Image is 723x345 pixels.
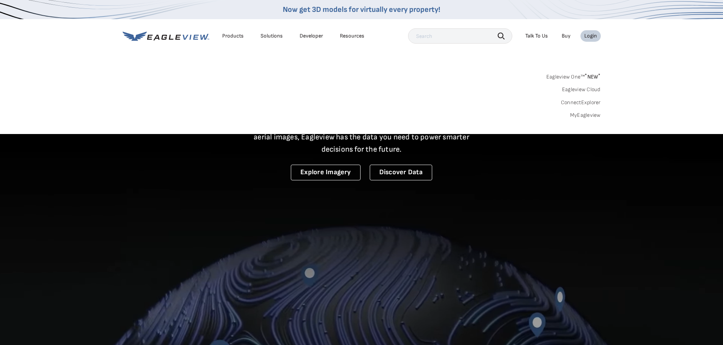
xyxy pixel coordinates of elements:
a: Discover Data [370,165,432,180]
div: Solutions [261,33,283,39]
a: Eagleview One™*NEW* [546,71,601,80]
span: NEW [585,74,600,80]
div: Products [222,33,244,39]
div: Resources [340,33,364,39]
a: Explore Imagery [291,165,361,180]
a: ConnectExplorer [561,99,601,106]
a: Developer [300,33,323,39]
a: Buy [562,33,571,39]
input: Search [408,28,512,44]
a: Eagleview Cloud [562,86,601,93]
div: Talk To Us [525,33,548,39]
a: MyEagleview [570,112,601,119]
div: Login [584,33,597,39]
a: Now get 3D models for virtually every property! [283,5,440,14]
p: A new era starts here. Built on more than 3.5 billion high-resolution aerial images, Eagleview ha... [244,119,479,155]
